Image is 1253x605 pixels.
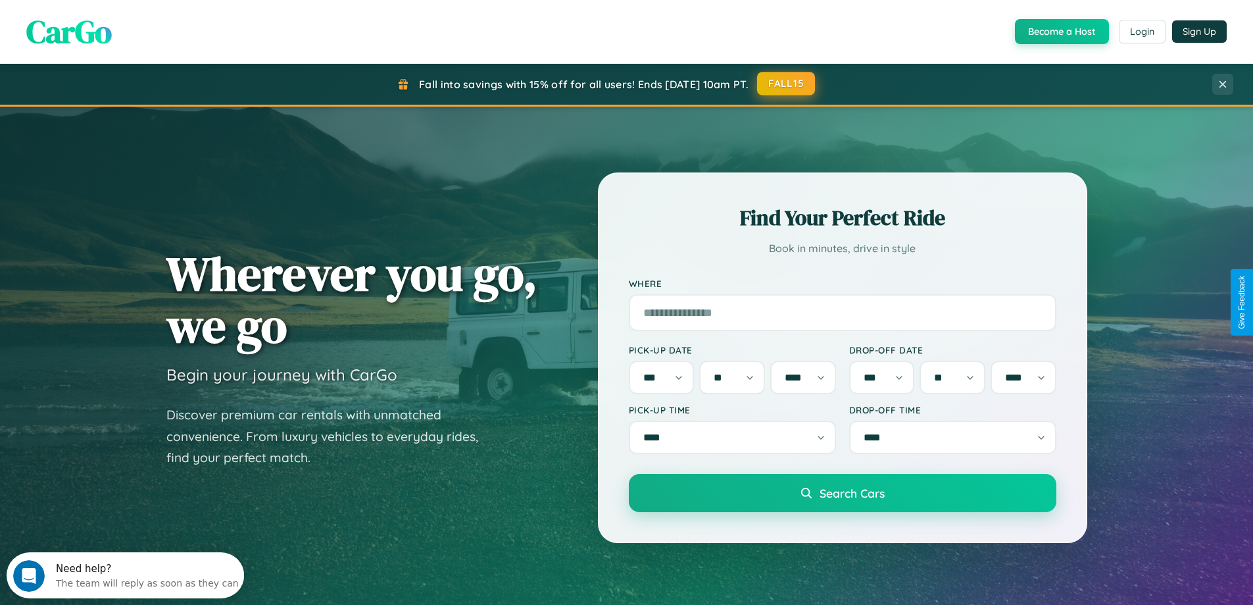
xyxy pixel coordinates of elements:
[849,344,1056,355] label: Drop-off Date
[1172,20,1227,43] button: Sign Up
[49,22,232,36] div: The team will reply as soon as they can
[849,404,1056,415] label: Drop-off Time
[26,10,112,53] span: CarGo
[629,404,836,415] label: Pick-up Time
[166,404,495,469] p: Discover premium car rentals with unmatched convenience. From luxury vehicles to everyday rides, ...
[13,560,45,592] iframe: Intercom live chat
[629,344,836,355] label: Pick-up Date
[5,5,245,41] div: Open Intercom Messenger
[629,474,1056,512] button: Search Cars
[166,248,537,352] h1: Wherever you go, we go
[49,11,232,22] div: Need help?
[1015,19,1109,44] button: Become a Host
[1119,20,1166,43] button: Login
[820,486,885,500] span: Search Cars
[1237,276,1246,329] div: Give Feedback
[166,365,397,384] h3: Begin your journey with CarGo
[629,203,1056,232] h2: Find Your Perfect Ride
[629,278,1056,289] label: Where
[629,239,1056,258] p: Book in minutes, drive in style
[419,78,749,91] span: Fall into savings with 15% off for all users! Ends [DATE] 10am PT.
[757,72,815,95] button: FALL15
[7,552,244,598] iframe: Intercom live chat discovery launcher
